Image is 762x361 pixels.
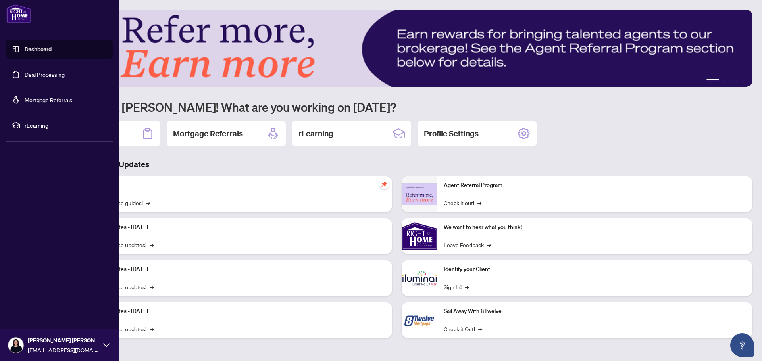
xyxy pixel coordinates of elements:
span: rLearning [25,121,107,130]
img: logo [6,4,31,23]
button: Open asap [730,333,754,357]
a: Mortgage Referrals [25,96,72,103]
span: → [150,283,154,291]
button: 4 [735,79,738,82]
p: Agent Referral Program [444,181,746,190]
p: Sail Away With 8Twelve [444,307,746,316]
span: [PERSON_NAME] [PERSON_NAME] [28,336,99,345]
a: Check it Out!→ [444,325,482,333]
span: → [465,283,469,291]
h2: rLearning [298,128,333,139]
p: We want to hear what you think! [444,223,746,232]
span: → [477,199,481,207]
h2: Mortgage Referrals [173,128,243,139]
p: Platform Updates - [DATE] [83,223,386,232]
button: 2 [722,79,725,82]
p: Identify your Client [444,265,746,274]
img: Sail Away With 8Twelve [402,302,437,338]
span: [EMAIL_ADDRESS][DOMAIN_NAME] [28,346,99,354]
a: Leave Feedback→ [444,241,491,249]
span: pushpin [379,180,389,189]
button: 5 [741,79,745,82]
p: Self-Help [83,181,386,190]
h2: Profile Settings [424,128,479,139]
span: → [478,325,482,333]
span: → [150,325,154,333]
a: Deal Processing [25,71,65,78]
h1: Welcome back [PERSON_NAME]! What are you working on [DATE]? [41,99,752,115]
p: Platform Updates - [DATE] [83,307,386,316]
p: Platform Updates - [DATE] [83,265,386,274]
span: → [150,241,154,249]
img: Slide 0 [41,10,752,87]
span: → [487,241,491,249]
img: Agent Referral Program [402,183,437,205]
button: 3 [729,79,732,82]
img: Profile Icon [8,338,23,353]
img: Identify your Client [402,260,437,296]
a: Dashboard [25,46,52,53]
a: Sign In!→ [444,283,469,291]
h3: Brokerage & Industry Updates [41,159,752,170]
button: 1 [706,79,719,82]
a: Check it out!→ [444,199,481,207]
span: → [146,199,150,207]
img: We want to hear what you think! [402,218,437,254]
